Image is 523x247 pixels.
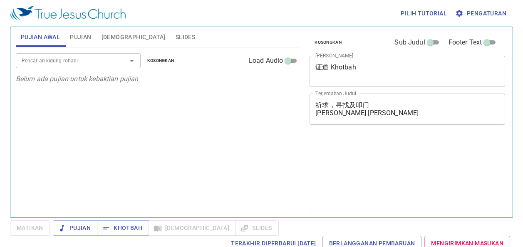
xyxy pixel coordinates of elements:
[454,6,510,21] button: Pengaturan
[104,223,142,233] span: Khotbah
[315,101,499,117] textarea: 祈求，寻找及叩门 [PERSON_NAME] [PERSON_NAME]
[397,6,450,21] button: Pilih tutorial
[449,37,482,47] span: Footer Text
[249,56,283,66] span: Load Audio
[147,57,174,64] span: Kosongkan
[21,32,60,42] span: Pujian Awal
[126,55,138,67] button: Open
[102,32,166,42] span: [DEMOGRAPHIC_DATA]
[315,63,499,79] textarea: 证道 Khotbah
[10,6,126,21] img: True Jesus Church
[310,37,347,47] button: Kosongkan
[142,56,179,66] button: Kosongkan
[394,37,425,47] span: Sub Judul
[315,39,342,46] span: Kosongkan
[401,8,447,19] span: Pilih tutorial
[16,75,139,83] i: Belum ada pujian untuk kebaktian pujian
[176,32,195,42] span: Slides
[70,32,91,42] span: Pujian
[97,220,149,236] button: Khotbah
[306,133,467,207] iframe: from-child
[53,220,97,236] button: Pujian
[457,8,506,19] span: Pengaturan
[59,223,91,233] span: Pujian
